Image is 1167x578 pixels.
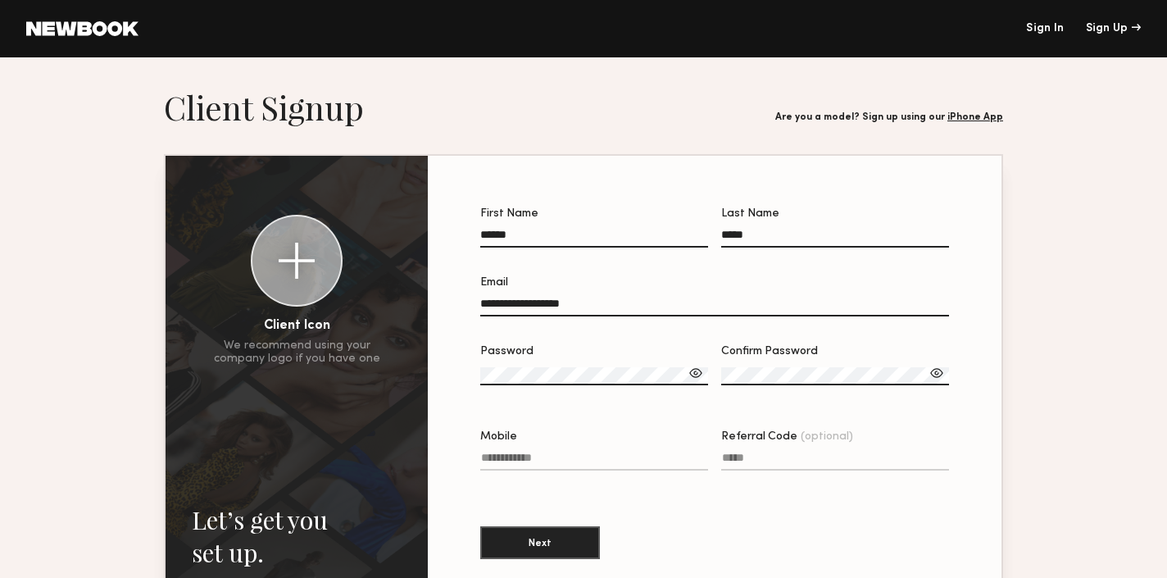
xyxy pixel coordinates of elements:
div: Mobile [480,431,708,443]
div: Email [480,277,949,289]
input: Confirm Password [721,367,949,385]
input: Referral Code(optional) [721,452,949,471]
input: Email [480,298,949,316]
span: (optional) [801,431,853,443]
input: Password [480,367,708,385]
input: Mobile [480,452,708,471]
h1: Client Signup [164,87,364,128]
div: Confirm Password [721,346,949,357]
h2: Let’s get you set up. [192,503,402,569]
div: Sign Up [1086,23,1141,34]
div: Are you a model? Sign up using our [775,112,1003,123]
div: Referral Code [721,431,949,443]
input: Last Name [721,229,949,248]
button: Next [480,526,600,559]
div: We recommend using your company logo if you have one [214,339,380,366]
div: Client Icon [264,320,330,333]
input: First Name [480,229,708,248]
div: Last Name [721,208,949,220]
div: First Name [480,208,708,220]
a: iPhone App [947,112,1003,122]
div: Password [480,346,708,357]
a: Sign In [1026,23,1064,34]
